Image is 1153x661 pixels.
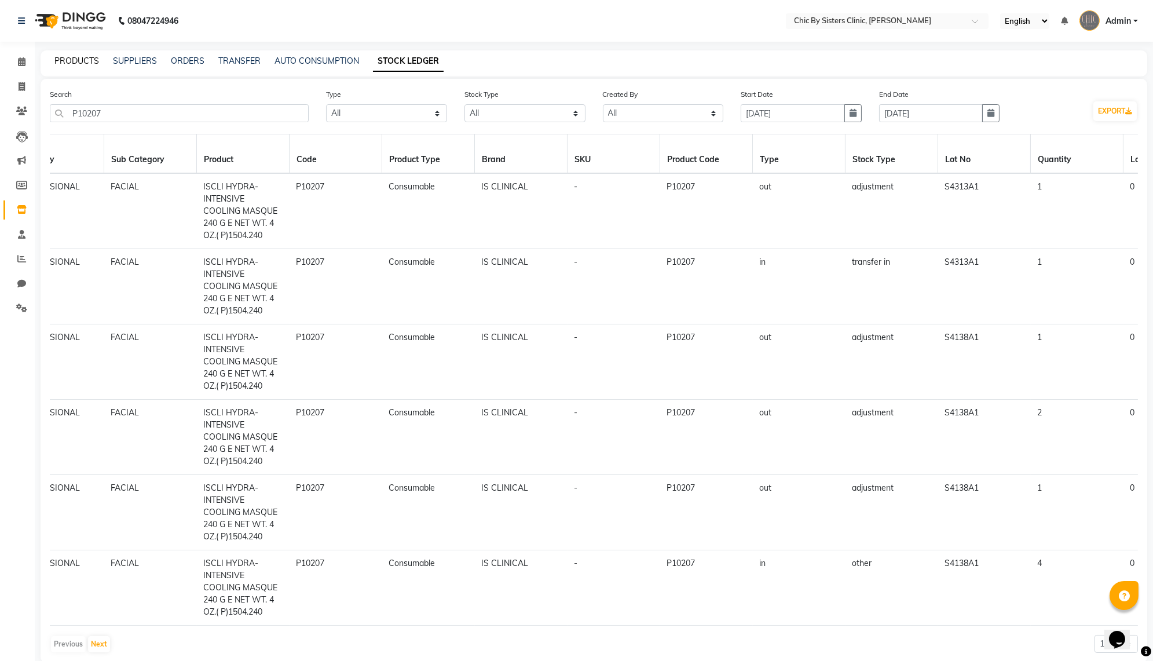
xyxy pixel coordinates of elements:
[660,400,753,475] td: P10207
[938,249,1031,324] td: S4313A1
[204,483,278,542] span: ISCLI HYDRA-INTENSIVE COOLING MASQUE 240 G E NET WT. 4 OZ.( P)1504.240
[382,550,475,626] td: Consumable
[382,134,475,174] th: Product Type
[30,5,109,37] img: logo
[290,324,382,400] td: P10207
[753,550,845,626] td: in
[475,324,568,400] td: IS CLINICAL
[845,550,938,626] td: other
[12,324,104,400] td: PROFESSIONAL
[104,475,197,550] td: FACIAL
[845,475,938,550] td: adjustment
[938,475,1031,550] td: S4138A1
[382,324,475,400] td: Consumable
[12,475,104,550] td: PROFESSIONAL
[753,324,845,400] td: out
[290,475,382,550] td: P10207
[88,636,110,652] button: Next
[938,134,1031,174] th: Lot No
[197,134,290,174] th: Product
[104,550,197,626] td: FACIAL
[1106,15,1131,27] span: Admin
[50,104,309,122] input: Search by product name
[50,89,72,100] label: Search
[12,134,104,174] th: Category
[382,400,475,475] td: Consumable
[373,51,444,72] a: STOCK LEDGER
[475,134,568,174] th: Brand
[753,400,845,475] td: out
[938,400,1031,475] td: S4138A1
[290,173,382,249] td: P10207
[568,249,660,324] td: -
[938,173,1031,249] td: S4313A1
[382,475,475,550] td: Consumable
[845,400,938,475] td: adjustment
[879,89,909,100] label: End Date
[1031,173,1123,249] td: 1
[1031,475,1123,550] td: 1
[475,400,568,475] td: IS CLINICAL
[568,475,660,550] td: -
[475,550,568,626] td: IS CLINICAL
[475,249,568,324] td: IS CLINICAL
[475,173,568,249] td: IS CLINICAL
[753,173,845,249] td: out
[660,249,753,324] td: P10207
[12,173,104,249] td: PROFESSIONAL
[290,400,382,475] td: P10207
[104,324,197,400] td: FACIAL
[382,249,475,324] td: Consumable
[204,181,278,240] span: ISCLI HYDRA-INTENSIVE COOLING MASQUE 240 G E NET WT. 4 OZ.( P)1504.240
[568,550,660,626] td: -
[12,249,104,324] td: PROFESSIONAL
[753,134,845,174] th: Type
[845,249,938,324] td: transfer in
[753,475,845,550] td: out
[12,550,104,626] td: PROFESSIONAL
[274,56,359,66] a: AUTO CONSUMPTION
[326,89,341,100] label: Type
[1031,249,1123,324] td: 1
[127,5,178,37] b: 08047224946
[204,257,278,316] span: ISCLI HYDRA-INTENSIVE COOLING MASQUE 240 G E NET WT. 4 OZ.( P)1504.240
[1079,10,1100,31] img: Admin
[218,56,261,66] a: TRANSFER
[660,475,753,550] td: P10207
[845,324,938,400] td: adjustment
[1093,101,1137,121] button: EXPORT
[104,134,197,174] th: Sub Category
[660,134,753,174] th: Product Code
[104,173,197,249] td: FACIAL
[204,332,278,391] span: ISCLI HYDRA-INTENSIVE COOLING MASQUE 240 G E NET WT. 4 OZ.( P)1504.240
[12,400,104,475] td: PROFESSIONAL
[204,558,278,617] span: ISCLI HYDRA-INTENSIVE COOLING MASQUE 240 G E NET WT. 4 OZ.( P)1504.240
[1031,550,1123,626] td: 4
[290,550,382,626] td: P10207
[1031,134,1123,174] th: Quantity
[290,134,382,174] th: Code
[104,400,197,475] td: FACIAL
[568,324,660,400] td: -
[475,475,568,550] td: IS CLINICAL
[660,324,753,400] td: P10207
[104,249,197,324] td: FACIAL
[568,173,660,249] td: -
[1031,324,1123,400] td: 1
[204,407,278,466] span: ISCLI HYDRA-INTENSIVE COOLING MASQUE 240 G E NET WT. 4 OZ.( P)1504.240
[171,56,204,66] a: ORDERS
[113,56,157,66] a: SUPPLIERS
[568,134,660,174] th: SKU
[845,134,938,174] th: Stock Type
[382,173,475,249] td: Consumable
[938,550,1031,626] td: S4138A1
[845,173,938,249] td: adjustment
[464,89,499,100] label: Stock Type
[1031,400,1123,475] td: 2
[660,550,753,626] td: P10207
[1104,615,1141,649] iframe: chat widget
[603,89,638,100] label: Created By
[753,249,845,324] td: in
[938,324,1031,400] td: S4138A1
[660,173,753,249] td: P10207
